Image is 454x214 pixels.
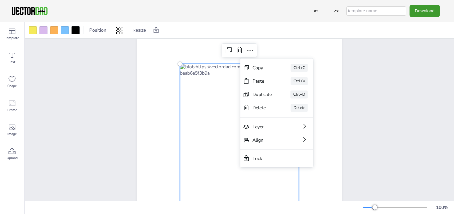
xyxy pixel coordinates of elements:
div: Ctrl+C [291,64,308,72]
input: template name [346,6,406,16]
span: Frame [7,107,17,113]
div: Layer [252,124,282,130]
span: [US_STATE] [224,43,254,52]
span: Text [9,59,15,65]
span: Position [88,27,108,33]
span: Upload [7,155,18,161]
div: Lock [252,155,292,162]
button: Download [410,5,440,17]
button: Resize [130,25,149,36]
span: Shape [7,83,17,89]
div: Copy [252,65,272,71]
span: Image [7,131,17,137]
div: Ctrl+V [291,77,308,85]
div: Delete [291,104,308,112]
div: Ctrl+D [291,90,308,98]
div: Paste [252,78,272,84]
div: Duplicate [252,91,272,98]
span: Template [5,35,19,41]
div: Delete [252,105,272,111]
img: VectorDad-1.png [11,6,48,16]
div: 100 % [434,204,450,211]
div: Align [252,137,282,143]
